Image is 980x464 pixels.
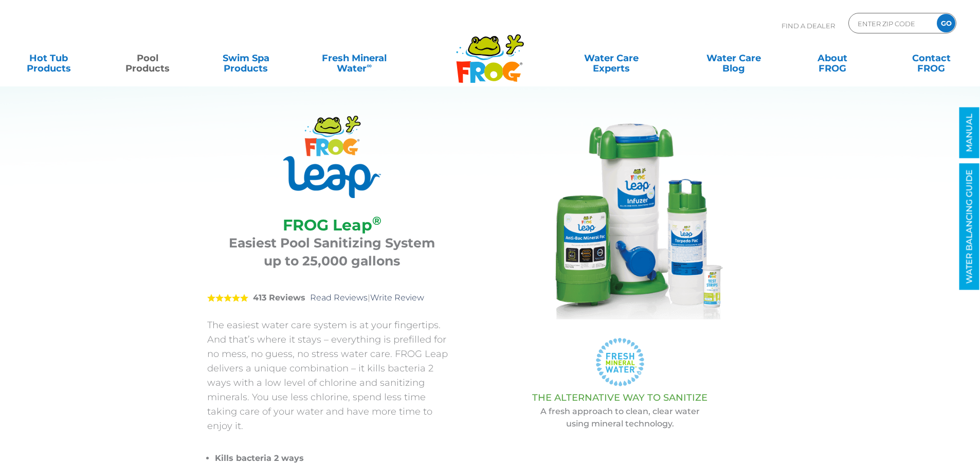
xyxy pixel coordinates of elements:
a: WATER BALANCING GUIDE [959,164,979,290]
img: Product Logo [283,116,381,198]
a: ContactFROG [893,48,970,68]
a: Read Reviews [310,293,368,302]
img: Frog Products Logo [450,21,530,83]
p: The easiest water care system is at your fingertips. And that’s where it stays – everything is pr... [207,318,457,433]
div: | [207,278,457,318]
h2: FROG Leap [220,216,444,234]
strong: 413 Reviews [253,293,305,302]
a: Write Review [370,293,424,302]
a: MANUAL [959,108,979,158]
h3: THE ALTERNATIVE WAY TO SANITIZE [482,392,757,403]
a: AboutFROG [794,48,871,68]
h3: Easiest Pool Sanitizing System up to 25,000 gallons [220,234,444,270]
sup: ® [372,213,382,228]
sup: ∞ [367,61,372,69]
a: Hot TubProducts [10,48,87,68]
a: Swim SpaProducts [208,48,284,68]
p: A fresh approach to clean, clear water using mineral technology. [482,405,757,430]
a: Water CareBlog [696,48,772,68]
span: 5 [207,294,248,302]
a: Water CareExperts [549,48,674,68]
a: PoolProducts [109,48,186,68]
a: Fresh MineralWater∞ [306,48,403,68]
p: Find A Dealer [782,13,835,39]
input: GO [937,14,955,32]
